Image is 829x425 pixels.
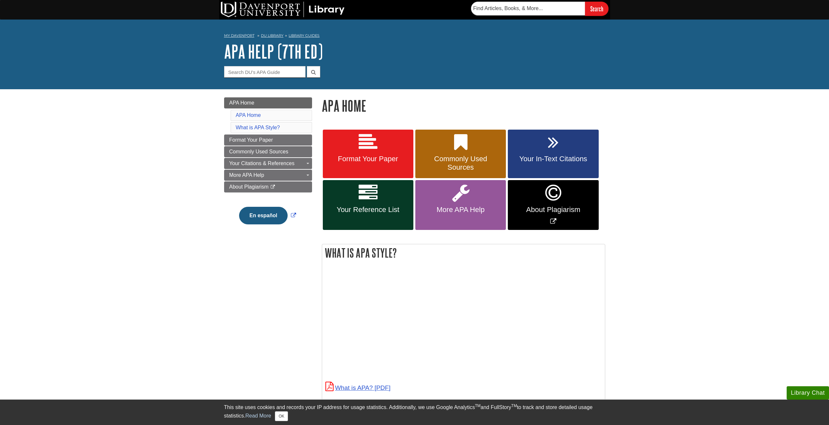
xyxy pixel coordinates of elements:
[323,130,413,178] a: Format Your Paper
[221,2,345,17] img: DU Library
[289,33,320,38] a: Library Guides
[224,41,323,62] a: APA Help (7th Ed)
[224,170,312,181] a: More APA Help
[415,180,506,230] a: More APA Help
[261,33,283,38] a: DU Library
[229,172,264,178] span: More APA Help
[275,411,288,421] button: Close
[323,180,413,230] a: Your Reference List
[224,181,312,192] a: About Plagiarism
[224,31,605,42] nav: breadcrumb
[415,130,506,178] a: Commonly Used Sources
[471,2,608,16] form: Searches DU Library's articles, books, and more
[585,2,608,16] input: Search
[511,404,517,408] sup: TM
[229,149,288,154] span: Commonly Used Sources
[229,161,294,166] span: Your Citations & References
[471,2,585,15] input: Find Articles, Books, & More...
[224,66,306,78] input: Search DU's APA Guide
[237,213,298,218] a: Link opens in new window
[328,155,408,163] span: Format Your Paper
[325,273,508,376] iframe: What is APA?
[420,205,501,214] span: More APA Help
[224,158,312,169] a: Your Citations & References
[239,207,288,224] button: En español
[325,384,391,391] a: What is APA?
[420,155,501,172] span: Commonly Used Sources
[787,386,829,400] button: Library Chat
[328,205,408,214] span: Your Reference List
[224,404,605,421] div: This site uses cookies and records your IP address for usage statistics. Additionally, we use Goo...
[322,244,605,262] h2: What is APA Style?
[513,155,593,163] span: Your In-Text Citations
[224,33,254,38] a: My Davenport
[224,97,312,235] div: Guide Page Menu
[229,184,269,190] span: About Plagiarism
[513,205,593,214] span: About Plagiarism
[224,135,312,146] a: Format Your Paper
[322,97,605,114] h1: APA Home
[245,413,271,418] a: Read More
[270,185,276,189] i: This link opens in a new window
[508,130,598,178] a: Your In-Text Citations
[229,137,273,143] span: Format Your Paper
[508,180,598,230] a: Link opens in new window
[229,100,254,106] span: APA Home
[475,404,480,408] sup: TM
[224,97,312,108] a: APA Home
[224,146,312,157] a: Commonly Used Sources
[236,125,280,130] a: What is APA Style?
[236,112,261,118] a: APA Home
